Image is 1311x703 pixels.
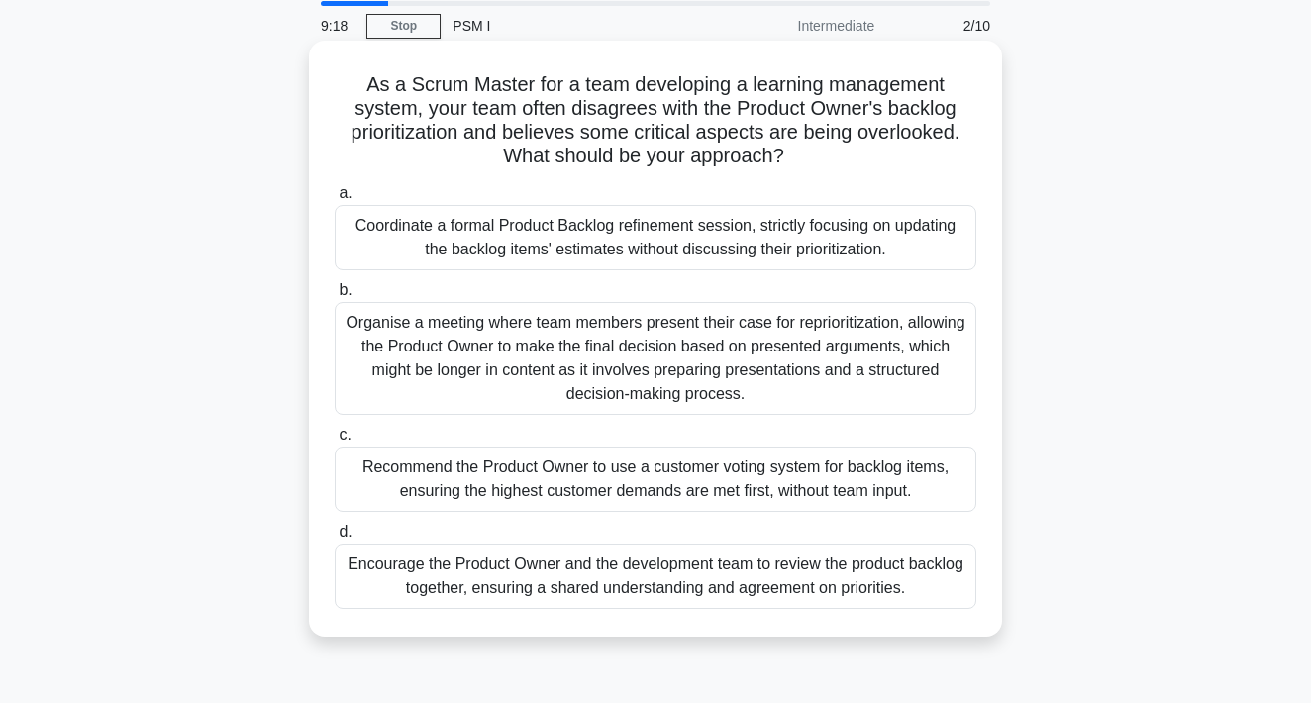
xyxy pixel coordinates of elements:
div: Coordinate a formal Product Backlog refinement session, strictly focusing on updating the backlog... [335,205,976,270]
div: 2/10 [886,6,1002,46]
h5: As a Scrum Master for a team developing a learning management system, your team often disagrees w... [333,72,978,169]
span: c. [339,426,351,443]
span: b. [339,281,352,298]
span: a. [339,184,352,201]
div: Encourage the Product Owner and the development team to review the product backlog together, ensu... [335,544,976,609]
div: 9:18 [309,6,366,46]
div: Intermediate [713,6,886,46]
div: Recommend the Product Owner to use a customer voting system for backlog items, ensuring the highe... [335,447,976,512]
div: Organise a meeting where team members present their case for reprioritization, allowing the Produ... [335,302,976,415]
div: PSM I [441,6,713,46]
a: Stop [366,14,441,39]
span: d. [339,523,352,540]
